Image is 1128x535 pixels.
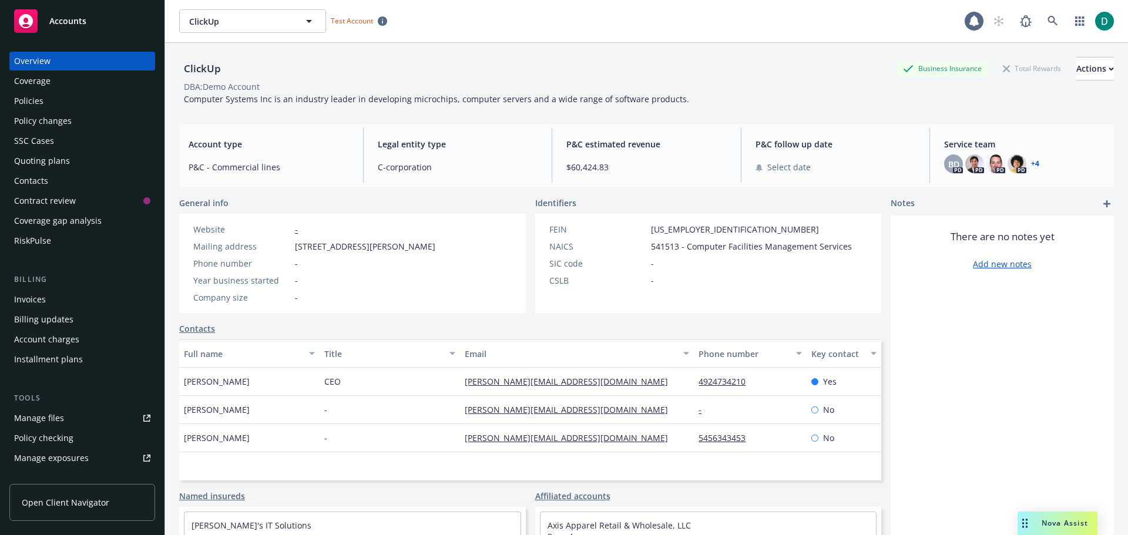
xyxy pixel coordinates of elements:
[997,61,1067,76] div: Total Rewards
[14,310,73,329] div: Billing updates
[9,469,155,487] a: Manage certificates
[193,274,290,287] div: Year business started
[9,350,155,369] a: Installment plans
[651,274,654,287] span: -
[9,72,155,90] a: Coverage
[9,429,155,447] a: Policy checking
[378,161,538,173] span: C-corporation
[179,490,245,502] a: Named insureds
[1076,58,1114,80] div: Actions
[651,257,654,270] span: -
[535,490,610,502] a: Affiliated accounts
[14,52,51,70] div: Overview
[9,449,155,467] a: Manage exposures
[14,409,64,428] div: Manage files
[193,240,290,253] div: Mailing address
[699,376,755,387] a: 4924734210
[324,403,327,416] span: -
[1014,9,1038,33] a: Report a Bug
[566,138,727,150] span: P&C estimated revenue
[193,291,290,304] div: Company size
[192,520,311,531] a: [PERSON_NAME]'s IT Solutions
[549,240,646,253] div: NAICS
[897,61,988,76] div: Business Insurance
[295,257,298,270] span: -
[465,404,677,415] a: [PERSON_NAME][EMAIL_ADDRESS][DOMAIN_NAME]
[767,161,811,173] span: Select date
[549,223,646,235] div: FEIN
[22,496,109,509] span: Open Client Navigator
[14,429,73,447] div: Policy checking
[9,310,155,329] a: Billing updates
[460,339,694,368] button: Email
[9,112,155,130] a: Policy changes
[1095,12,1114,31] img: photo
[49,16,86,26] span: Accounts
[14,72,51,90] div: Coverage
[9,290,155,309] a: Invoices
[324,375,341,388] span: CEO
[9,274,155,285] div: Billing
[295,291,298,304] span: -
[951,230,1055,244] span: There are no notes yet
[1041,9,1065,33] a: Search
[1018,512,1097,535] button: Nova Assist
[179,9,326,33] button: ClickUp
[465,376,677,387] a: [PERSON_NAME][EMAIL_ADDRESS][DOMAIN_NAME]
[14,171,48,190] div: Contacts
[9,211,155,230] a: Coverage gap analysis
[324,432,327,444] span: -
[535,197,576,209] span: Identifiers
[9,171,155,190] a: Contacts
[699,432,755,443] a: 5456343453
[9,132,155,150] a: SSC Cases
[184,432,250,444] span: [PERSON_NAME]
[14,330,79,349] div: Account charges
[179,197,229,209] span: General info
[1042,518,1088,528] span: Nova Assist
[651,223,819,235] span: [US_EMPLOYER_IDENTIFICATION_NUMBER]
[378,138,538,150] span: Legal entity type
[1076,57,1114,80] button: Actions
[184,348,302,360] div: Full name
[1068,9,1092,33] a: Switch app
[1018,512,1032,535] div: Drag to move
[948,158,959,170] span: BD
[326,15,392,27] span: Test Account
[184,93,689,105] span: Computer Systems Inc is an industry leader in developing microchips, computer servers and a wide ...
[193,257,290,270] div: Phone number
[9,152,155,170] a: Quoting plans
[14,132,54,150] div: SSC Cases
[944,138,1104,150] span: Service team
[9,92,155,110] a: Policies
[465,432,677,443] a: [PERSON_NAME][EMAIL_ADDRESS][DOMAIN_NAME]
[295,274,298,287] span: -
[694,339,806,368] button: Phone number
[9,231,155,250] a: RiskPulse
[987,9,1010,33] a: Start snowing
[14,112,72,130] div: Policy changes
[14,92,43,110] div: Policies
[973,258,1032,270] a: Add new notes
[823,403,834,416] span: No
[184,403,250,416] span: [PERSON_NAME]
[566,161,727,173] span: $60,424.83
[465,348,676,360] div: Email
[14,231,51,250] div: RiskPulse
[1031,160,1039,167] a: +4
[699,404,711,415] a: -
[891,197,915,211] span: Notes
[811,348,864,360] div: Key contact
[965,154,984,173] img: photo
[1008,154,1026,173] img: photo
[324,348,442,360] div: Title
[320,339,460,368] button: Title
[14,191,76,210] div: Contract review
[295,224,298,235] a: -
[14,469,91,487] div: Manage certificates
[699,348,788,360] div: Phone number
[9,409,155,428] a: Manage files
[14,211,102,230] div: Coverage gap analysis
[295,240,435,253] span: [STREET_ADDRESS][PERSON_NAME]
